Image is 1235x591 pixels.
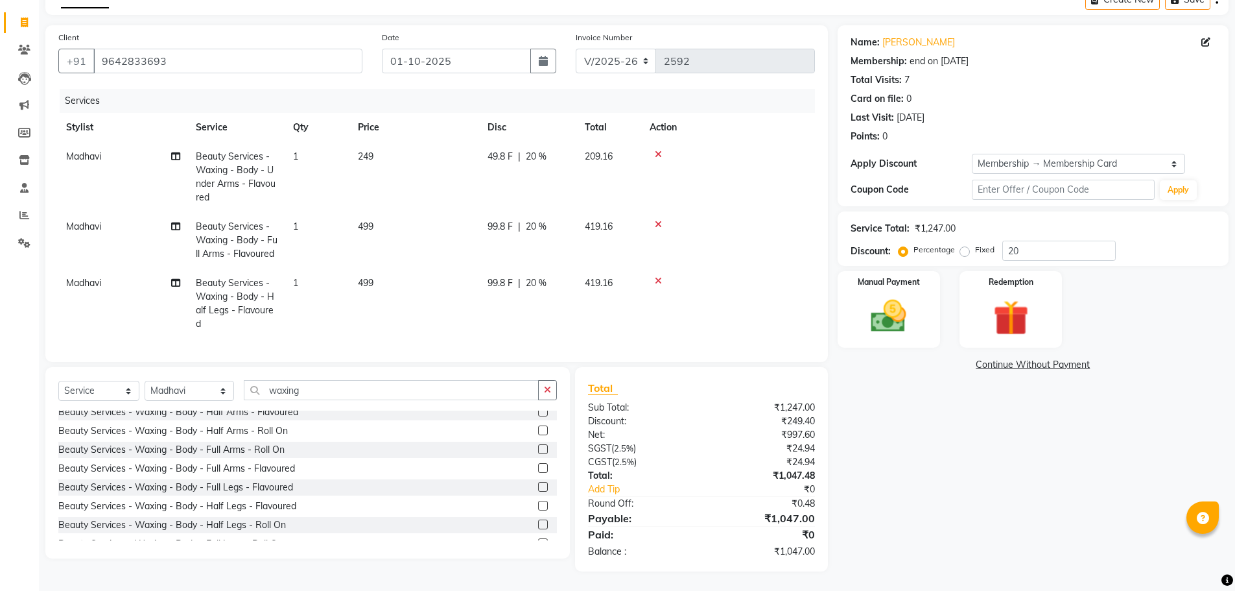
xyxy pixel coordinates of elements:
span: 20 % [526,276,547,290]
div: Total: [578,469,701,483]
div: Paid: [578,527,701,542]
label: Fixed [975,244,994,256]
label: Date [382,32,399,43]
th: Service [188,113,285,142]
span: Beauty Services - Waxing - Body - Under Arms - Flavoured [196,151,276,203]
div: Beauty Services - Waxing - Body - Half Legs - Roll On [58,518,286,532]
input: Search or Scan [244,380,539,400]
span: | [518,150,521,163]
div: ₹249.40 [701,415,825,428]
label: Invoice Number [576,32,632,43]
div: Name: [851,36,880,49]
div: Beauty Services - Waxing - Body - Full Legs - Roll On [58,537,283,551]
span: Madhavi [66,277,101,289]
button: +91 [58,49,95,73]
label: Client [58,32,79,43]
div: ₹1,047.00 [701,545,825,559]
div: ₹997.60 [701,428,825,442]
div: end on [DATE] [910,54,969,68]
div: Points: [851,130,880,143]
div: Balance : [578,545,701,559]
div: Discount: [851,245,891,258]
div: Beauty Services - Waxing - Body - Full Legs - Flavoured [58,481,293,494]
span: 2.5% [614,443,633,453]
span: 99.8 F [488,276,513,290]
div: Card on file: [851,92,904,106]
span: 1 [293,151,298,162]
a: [PERSON_NAME] [882,36,955,49]
div: Services [60,89,825,113]
div: Beauty Services - Waxing - Body - Full Arms - Flavoured [58,462,295,476]
div: Service Total: [851,222,910,235]
div: Beauty Services - Waxing - Body - Half Arms - Roll On [58,424,288,438]
div: ₹24.94 [701,455,825,469]
div: ₹1,247.00 [915,222,956,235]
button: Apply [1160,180,1197,200]
span: Madhavi [66,151,101,162]
div: Apply Discount [851,157,972,171]
span: 419.16 [585,277,613,289]
th: Disc [480,113,577,142]
img: _cash.svg [860,296,917,337]
div: 7 [904,73,910,87]
th: Stylist [58,113,188,142]
div: 0 [906,92,912,106]
div: ₹0 [701,527,825,542]
span: 20 % [526,150,547,163]
span: 209.16 [585,151,613,162]
div: Round Off: [578,497,701,511]
span: Madhavi [66,221,101,232]
span: 49.8 F [488,150,513,163]
div: Beauty Services - Waxing - Body - Full Arms - Roll On [58,443,285,457]
span: 99.8 F [488,220,513,234]
div: Discount: [578,415,701,428]
span: 20 % [526,220,547,234]
th: Qty [285,113,350,142]
div: Sub Total: [578,401,701,415]
div: ( ) [578,442,701,455]
span: | [518,220,521,234]
span: 419.16 [585,221,613,232]
div: ₹24.94 [701,442,825,455]
div: Payable: [578,511,701,526]
span: Beauty Services - Waxing - Body - Half Legs - Flavoured [196,277,274,330]
span: 249 [358,151,373,162]
div: Total Visits: [851,73,902,87]
span: | [518,276,521,290]
div: [DATE] [897,111,924,125]
div: Last Visit: [851,111,894,125]
span: 1 [293,221,298,232]
div: ( ) [578,455,701,469]
div: ₹1,047.48 [701,469,825,483]
div: Membership: [851,54,907,68]
th: Total [577,113,642,142]
th: Action [642,113,815,142]
div: Beauty Services - Waxing - Body - Half Arms - Flavoured [58,405,298,419]
span: 1 [293,277,298,289]
div: Coupon Code [851,183,972,197]
label: Redemption [989,276,1033,288]
input: Enter Offer / Coupon Code [972,180,1155,200]
img: _gift.svg [982,296,1040,340]
span: Beauty Services - Waxing - Body - Full Arms - Flavoured [196,221,277,259]
div: Net: [578,428,701,442]
span: Total [588,381,618,395]
span: 499 [358,221,373,232]
span: 499 [358,277,373,289]
th: Price [350,113,480,142]
div: ₹1,047.00 [701,511,825,526]
span: SGST [588,442,611,454]
span: 2.5% [615,457,634,467]
label: Percentage [913,244,955,256]
span: CGST [588,456,612,468]
div: ₹0.48 [701,497,825,511]
a: Continue Without Payment [840,358,1226,372]
div: ₹0 [722,483,825,496]
div: ₹1,247.00 [701,401,825,415]
label: Manual Payment [858,276,920,288]
div: 0 [882,130,888,143]
input: Search by Name/Mobile/Email/Code [93,49,362,73]
a: Add Tip [578,483,722,496]
div: Beauty Services - Waxing - Body - Half Legs - Flavoured [58,500,296,513]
